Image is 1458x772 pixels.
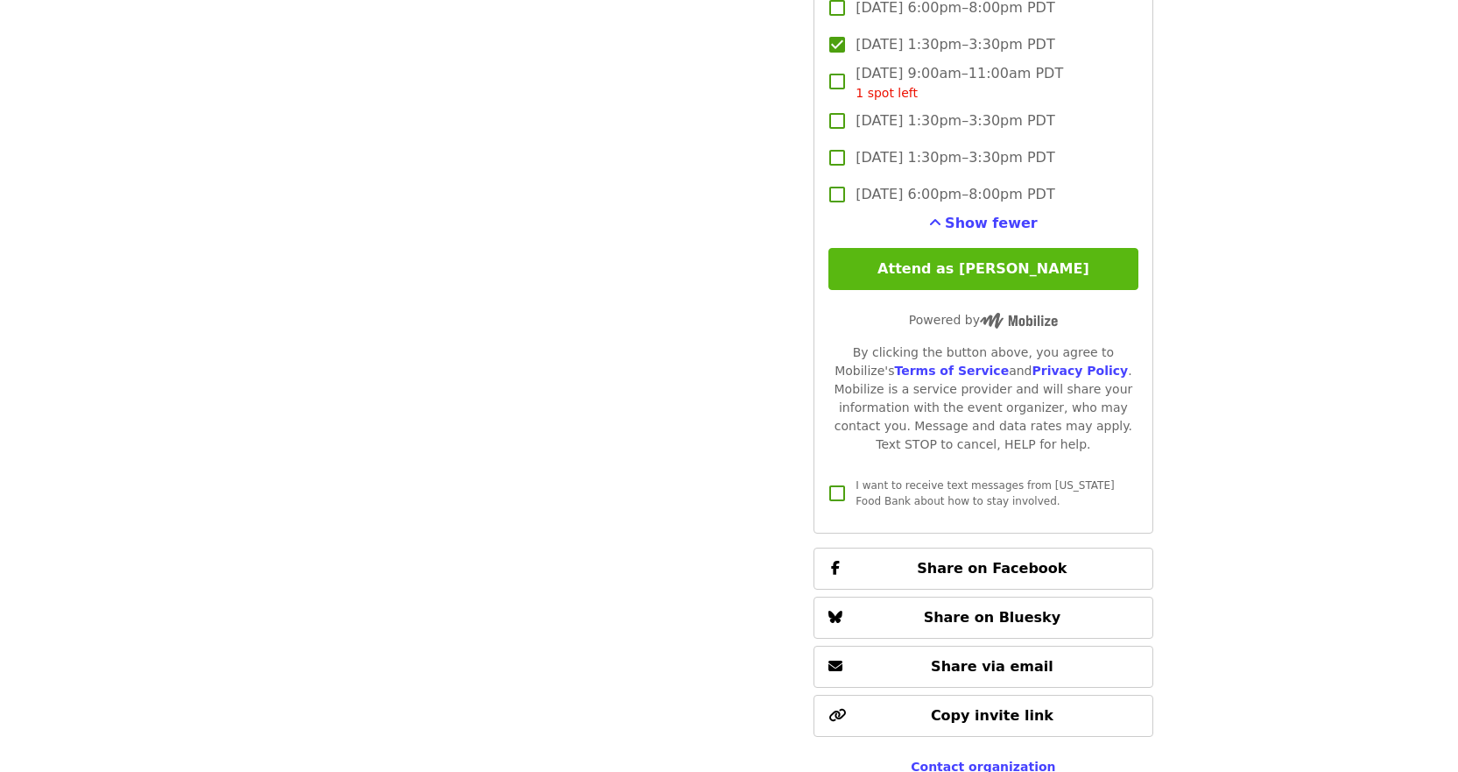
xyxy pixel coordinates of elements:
span: I want to receive text messages from [US_STATE] Food Bank about how to stay involved. [856,479,1114,507]
img: Powered by Mobilize [980,313,1058,329]
button: Share via email [814,646,1152,688]
button: Share on Bluesky [814,597,1152,639]
span: Share on Facebook [917,560,1067,577]
a: Terms of Service [894,364,1009,378]
span: [DATE] 1:30pm–3:30pm PDT [856,110,1054,131]
button: Share on Facebook [814,548,1152,590]
span: 1 spot left [856,86,918,100]
button: Copy invite link [814,695,1152,737]
button: See more timeslots [929,213,1038,234]
span: Copy invite link [931,707,1053,724]
div: By clicking the button above, you agree to Mobilize's and . Mobilize is a service provider and wi... [828,344,1138,454]
span: [DATE] 9:00am–11:00am PDT [856,63,1063,103]
span: Powered by [909,313,1058,327]
span: [DATE] 1:30pm–3:30pm PDT [856,147,1054,168]
span: [DATE] 6:00pm–8:00pm PDT [856,184,1054,205]
span: [DATE] 1:30pm–3:30pm PDT [856,34,1054,55]
span: Share on Bluesky [924,609,1061,626]
a: Privacy Policy [1032,364,1128,378]
span: Show fewer [945,215,1038,231]
span: Share via email [931,658,1053,675]
button: Attend as [PERSON_NAME] [828,248,1138,290]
